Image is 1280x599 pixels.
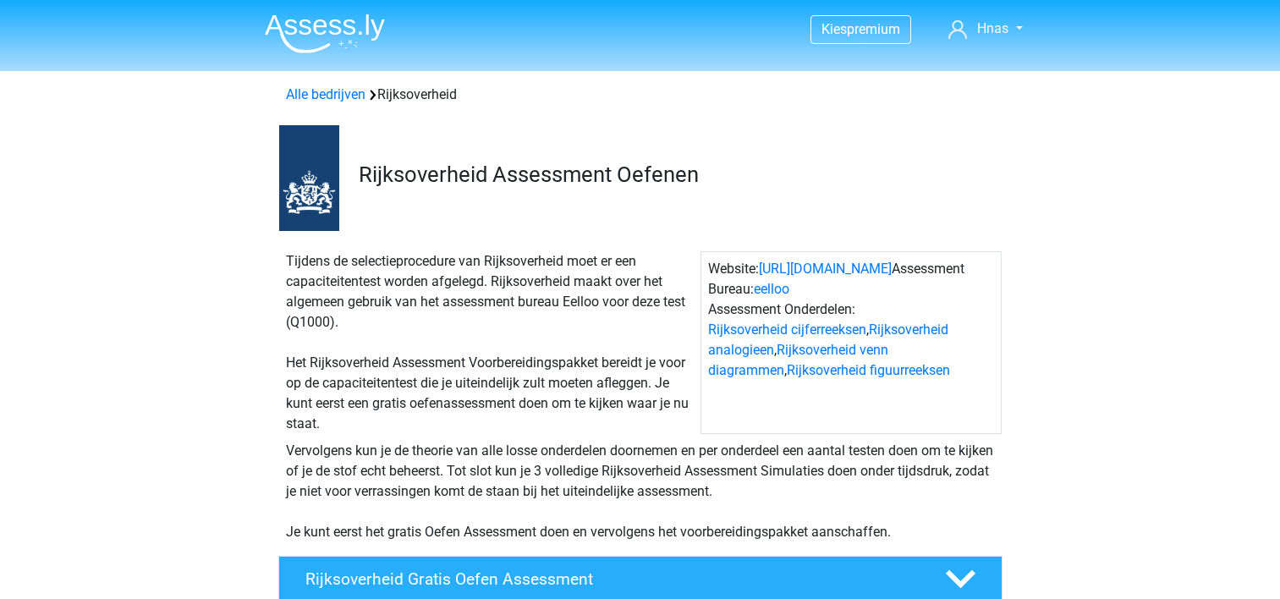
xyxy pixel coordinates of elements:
[700,251,1002,434] div: Website: Assessment Bureau: Assessment Onderdelen: , , ,
[286,86,365,102] a: Alle bedrijven
[279,85,1002,105] div: Rijksoverheid
[821,21,847,37] span: Kies
[942,19,1029,39] a: Hnas
[265,14,385,53] img: Assessly
[708,321,866,338] a: Rijksoverheid cijferreeksen
[279,251,700,434] div: Tijdens de selectieprocedure van Rijksoverheid moet er een capaciteitentest worden afgelegd. Rijk...
[708,321,948,358] a: Rijksoverheid analogieen
[847,21,900,37] span: premium
[787,362,950,378] a: Rijksoverheid figuurreeksen
[759,261,892,277] a: [URL][DOMAIN_NAME]
[708,342,888,378] a: Rijksoverheid venn diagrammen
[977,20,1008,36] span: Hnas
[305,569,918,589] h4: Rijksoverheid Gratis Oefen Assessment
[754,281,789,297] a: eelloo
[811,18,910,41] a: Kiespremium
[279,441,1002,542] div: Vervolgens kun je de theorie van alle losse onderdelen doornemen en per onderdeel een aantal test...
[359,162,989,188] h3: Rijksoverheid Assessment Oefenen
